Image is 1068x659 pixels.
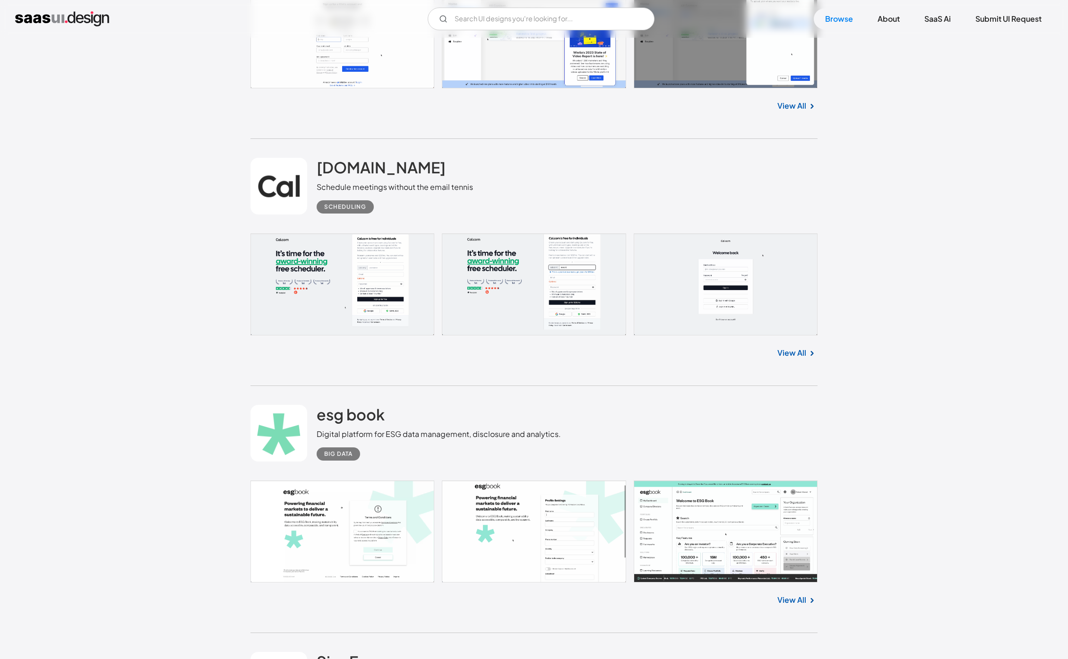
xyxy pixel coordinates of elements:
[964,9,1053,29] a: Submit UI Request
[814,9,864,29] a: Browse
[317,405,385,428] a: esg book
[324,448,353,460] div: Big Data
[428,8,655,30] form: Email Form
[866,9,911,29] a: About
[428,8,655,30] input: Search UI designs you're looking for...
[317,428,561,440] div: Digital platform for ESG data management, disclosure and analytics.
[317,158,446,177] h2: [DOMAIN_NAME]
[324,201,366,213] div: Scheduling
[777,100,806,111] a: View All
[777,594,806,606] a: View All
[777,347,806,359] a: View All
[317,181,473,193] div: Schedule meetings without the email tennis
[15,11,109,26] a: home
[317,158,446,181] a: [DOMAIN_NAME]
[317,405,385,424] h2: esg book
[913,9,962,29] a: SaaS Ai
